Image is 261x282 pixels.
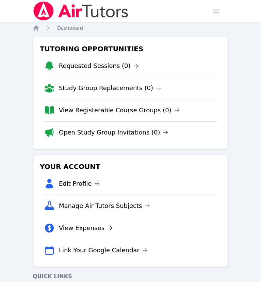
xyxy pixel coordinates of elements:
a: Study Group Replacements (0) [59,83,161,93]
h3: Your Account [38,160,223,173]
nav: Breadcrumb [33,25,228,31]
a: Manage Air Tutors Subjects [59,201,150,211]
a: Edit Profile [59,179,100,188]
a: View Registerable Course Groups (0) [59,105,180,115]
a: View Expenses [59,223,113,233]
img: Air Tutors [33,1,129,20]
a: Requested Sessions (0) [59,61,139,71]
a: Dashboard [57,25,83,31]
h3: Tutoring Opportunities [38,43,223,55]
h4: Quick Links [33,272,228,281]
a: Link Your Google Calendar [59,245,148,255]
a: Open Study Group Invitations (0) [59,128,168,137]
